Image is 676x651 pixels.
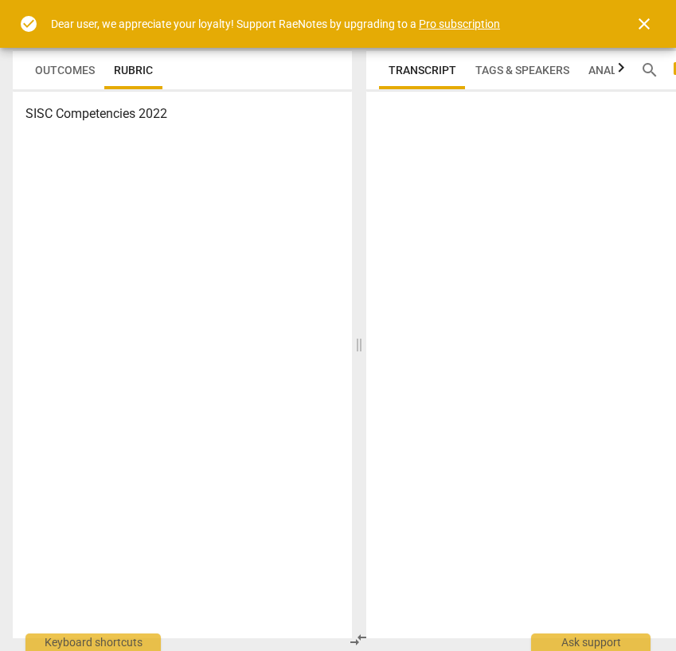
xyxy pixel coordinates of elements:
button: Search [637,57,662,83]
a: Pro subscription [419,18,500,30]
span: compare_arrows [349,630,368,649]
span: Outcomes [35,64,95,76]
span: Tags & Speakers [475,64,569,76]
div: Keyboard shortcuts [25,633,161,651]
span: close [635,14,654,33]
span: check_circle [19,14,38,33]
span: search [640,61,659,80]
div: Ask support [531,633,651,651]
h3: SISC Competencies 2022 [25,104,339,124]
button: Close [625,5,663,43]
span: Analytics [588,64,647,76]
span: Transcript [389,64,456,76]
div: Dear user, we appreciate your loyalty! Support RaeNotes by upgrading to a [51,16,500,33]
span: Rubric [114,64,153,76]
